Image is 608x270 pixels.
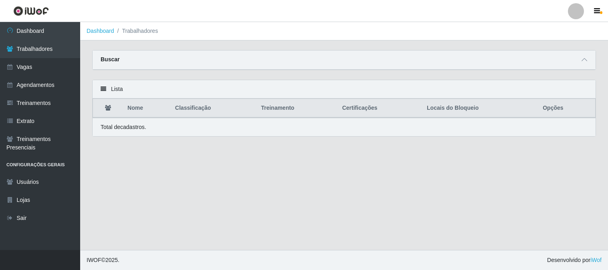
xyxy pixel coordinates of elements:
[87,256,119,264] span: © 2025 .
[101,123,146,131] p: Total de cadastros.
[256,99,337,118] th: Treinamento
[590,257,602,263] a: iWof
[101,56,119,62] strong: Buscar
[87,257,101,263] span: IWOF
[93,80,596,99] div: Lista
[538,99,595,118] th: Opções
[170,99,256,118] th: Classificação
[87,28,114,34] a: Dashboard
[114,27,158,35] li: Trabalhadores
[80,22,608,40] nav: breadcrumb
[337,99,422,118] th: Certificações
[547,256,602,264] span: Desenvolvido por
[13,6,49,16] img: CoreUI Logo
[422,99,538,118] th: Locais do Bloqueio
[123,99,170,118] th: Nome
